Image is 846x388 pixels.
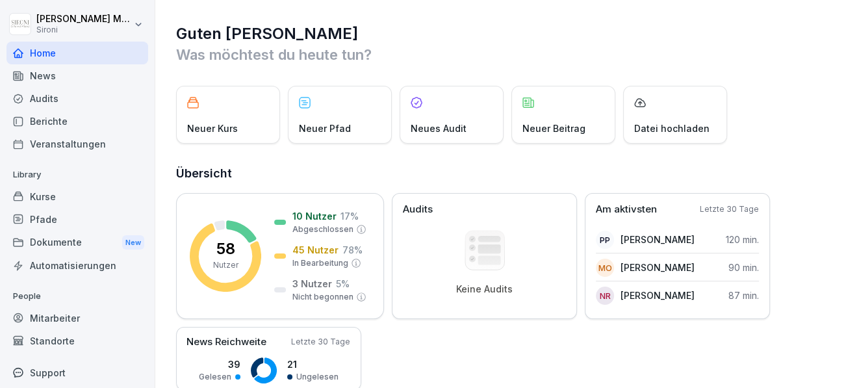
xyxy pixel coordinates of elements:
[36,14,131,25] p: [PERSON_NAME] Malec
[336,277,350,291] p: 5 %
[176,164,827,183] h2: Übersicht
[6,231,148,255] a: DokumenteNew
[726,233,759,246] p: 120 min.
[6,64,148,87] a: News
[6,110,148,133] a: Berichte
[596,231,614,249] div: PP
[6,254,148,277] a: Automatisierungen
[187,122,238,135] p: Neuer Kurs
[6,330,148,352] a: Standorte
[176,23,827,44] h1: Guten [PERSON_NAME]
[596,287,614,305] div: NR
[700,203,759,215] p: Letzte 30 Tage
[186,335,266,350] p: News Reichweite
[6,133,148,155] a: Veranstaltungen
[216,241,235,257] p: 58
[728,289,759,302] p: 87 min.
[411,122,467,135] p: Neues Audit
[6,231,148,255] div: Dokumente
[621,233,695,246] p: [PERSON_NAME]
[287,357,339,371] p: 21
[342,243,363,257] p: 78 %
[6,42,148,64] a: Home
[296,371,339,383] p: Ungelesen
[6,361,148,384] div: Support
[522,122,585,135] p: Neuer Beitrag
[596,202,657,217] p: Am aktivsten
[199,357,240,371] p: 39
[36,25,131,34] p: Sironi
[728,261,759,274] p: 90 min.
[292,277,332,291] p: 3 Nutzer
[6,208,148,231] a: Pfade
[6,307,148,330] a: Mitarbeiter
[176,44,827,65] p: Was möchtest du heute tun?
[6,164,148,185] p: Library
[292,209,337,223] p: 10 Nutzer
[403,202,433,217] p: Audits
[292,291,353,303] p: Nicht begonnen
[292,224,353,235] p: Abgeschlossen
[6,87,148,110] a: Audits
[621,261,695,274] p: [PERSON_NAME]
[213,259,238,271] p: Nutzer
[199,371,231,383] p: Gelesen
[621,289,695,302] p: [PERSON_NAME]
[292,257,348,269] p: In Bearbeitung
[292,243,339,257] p: 45 Nutzer
[634,122,710,135] p: Datei hochladen
[340,209,359,223] p: 17 %
[291,336,350,348] p: Letzte 30 Tage
[122,235,144,250] div: New
[596,259,614,277] div: MO
[456,283,513,295] p: Keine Audits
[6,185,148,208] a: Kurse
[299,122,351,135] p: Neuer Pfad
[6,286,148,307] p: People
